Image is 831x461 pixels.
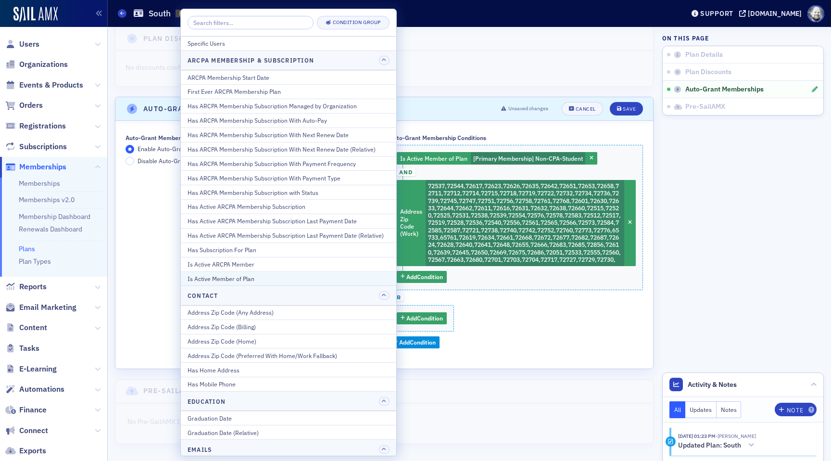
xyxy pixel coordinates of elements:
[5,282,47,292] a: Reports
[188,39,390,48] div: Specific Users
[678,433,716,439] time: 9/24/2025 01:23 PM
[5,302,76,313] a: Email Marketing
[188,145,390,154] div: Has ARCPA Membership Subscription With Next Renew Date (Relative)
[188,245,390,254] div: Has Subscription For Plan
[400,154,467,162] span: Is Active Member of Plan
[181,377,396,391] button: Has Mobile Phone
[390,336,440,348] button: AddCondition
[5,59,68,70] a: Organizations
[390,134,486,141] div: Auto-Grant Membership Conditions
[19,343,39,354] span: Tasks
[5,425,48,436] a: Connect
[19,141,67,152] span: Subscriptions
[188,274,390,283] div: Is Active Member of Plan
[181,37,396,51] button: Specific Users
[188,351,390,360] div: Address Zip Code (Preferred With Home/Work Fallback)
[739,10,805,17] button: [DOMAIN_NAME]
[181,257,396,271] button: Is Active ARCPA Member
[138,145,226,153] span: Enable Auto-Grant Memberships
[188,414,390,423] div: Graduation Date
[5,121,66,131] a: Registrations
[748,9,802,18] div: [DOMAIN_NAME]
[188,130,390,139] div: Has ARCPA Membership Subscription With Next Renew Date
[5,162,66,172] a: Memberships
[19,322,47,333] span: Content
[188,116,390,125] div: Has ARCPA Membership Subscription With Auto-Pay
[397,180,636,266] div: 72537,72544,72617,72623,72626,72635,72642,72651,72653,72658,72711,72712,72714,72715,72718,72719,7...
[19,179,60,188] a: Memberships
[138,157,227,165] span: Disable Auto-Grant Memberships
[807,5,824,22] span: Profile
[181,156,396,171] button: Has ARCPA Membership Subscription With Payment Frequency
[5,405,47,415] a: Finance
[5,364,57,374] a: E-Learning
[662,34,824,42] h4: On this page
[19,225,82,233] a: Renewals Dashboard
[188,16,314,29] input: Search filters...
[188,322,390,331] div: Address Zip Code (Billing)
[188,217,390,225] div: Has Active ARCPA Membership Subscription Last Payment Date
[19,80,83,90] span: Events & Products
[19,384,64,395] span: Automations
[787,408,803,413] div: Note
[19,257,51,266] a: Plan Types
[19,59,68,70] span: Organizations
[188,337,390,346] div: Address Zip Code (Home)
[179,10,209,18] span: PLAN-1298
[181,334,396,348] button: Address Zip Code (Home)
[623,106,636,112] div: Save
[399,338,436,346] span: Add Condition
[685,401,717,418] button: Updates
[685,102,725,111] span: Pre-SailAMX
[5,446,46,456] a: Exports
[397,152,597,165] div: [Primary Membership] Non-CPA-Student
[473,154,583,162] span: [Primary Membership] Non-CPA-Student
[685,51,723,59] span: Plan Details
[678,440,758,450] button: Updated Plan: South
[188,188,390,197] div: Has ARCPA Membership Subscription with Status
[19,100,43,111] span: Orders
[5,141,67,152] a: Subscriptions
[181,243,396,257] button: Has Subscription For Plan
[188,87,390,96] div: First Ever ARCPA Membership Plan
[181,306,396,320] button: Address Zip Code (Any Address)
[397,165,415,180] button: and
[717,401,742,418] button: Notes
[19,195,75,204] a: Memberships v2.0
[5,322,47,333] a: Content
[143,104,250,114] h4: Auto-Grant Memberships
[181,348,396,362] button: Address Zip Code (Preferred With Home/Work Fallback)
[188,202,390,211] div: Has Active ARCPA Membership Subscription
[181,128,396,142] button: Has ARCPA Membership Subscription With Next Renew Date
[188,445,212,454] h4: Emails
[19,302,76,313] span: Email Marketing
[576,106,596,112] div: Cancel
[5,39,39,50] a: Users
[188,380,390,388] div: Has Mobile Phone
[181,228,396,243] button: Has Active ARCPA Membership Subscription Last Payment Date (Relative)
[181,362,396,377] button: Has Home Address
[19,121,66,131] span: Registrations
[126,134,195,141] div: Auto-Grant Memberships
[400,207,422,237] span: Address Zip Code (Work)
[397,271,447,283] button: AddCondition
[688,380,737,390] span: Activity & Notes
[5,80,83,90] a: Events & Products
[508,105,548,113] span: Unsaved changes
[678,441,741,450] h5: Updated Plan: South
[126,145,134,154] input: Enable Auto-Grant Memberships
[333,20,381,25] div: Condition Group
[181,185,396,199] button: Has ARCPA Membership Subscription with Status
[685,68,731,77] span: Plan Discounts
[181,113,396,128] button: Has ARCPA Membership Subscription With Auto-Pay
[397,312,447,324] button: AddCondition
[188,308,390,317] div: Address Zip Code (Any Address)
[188,159,390,168] div: Has ARCPA Membership Subscription With Payment Frequency
[13,7,58,22] img: SailAMX
[19,244,35,253] a: Plans
[126,63,643,73] p: No discounts configured.
[19,405,47,415] span: Finance
[317,16,390,29] button: Condition Group
[181,214,396,228] button: Has Active ARCPA Membership Subscription Last Payment Date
